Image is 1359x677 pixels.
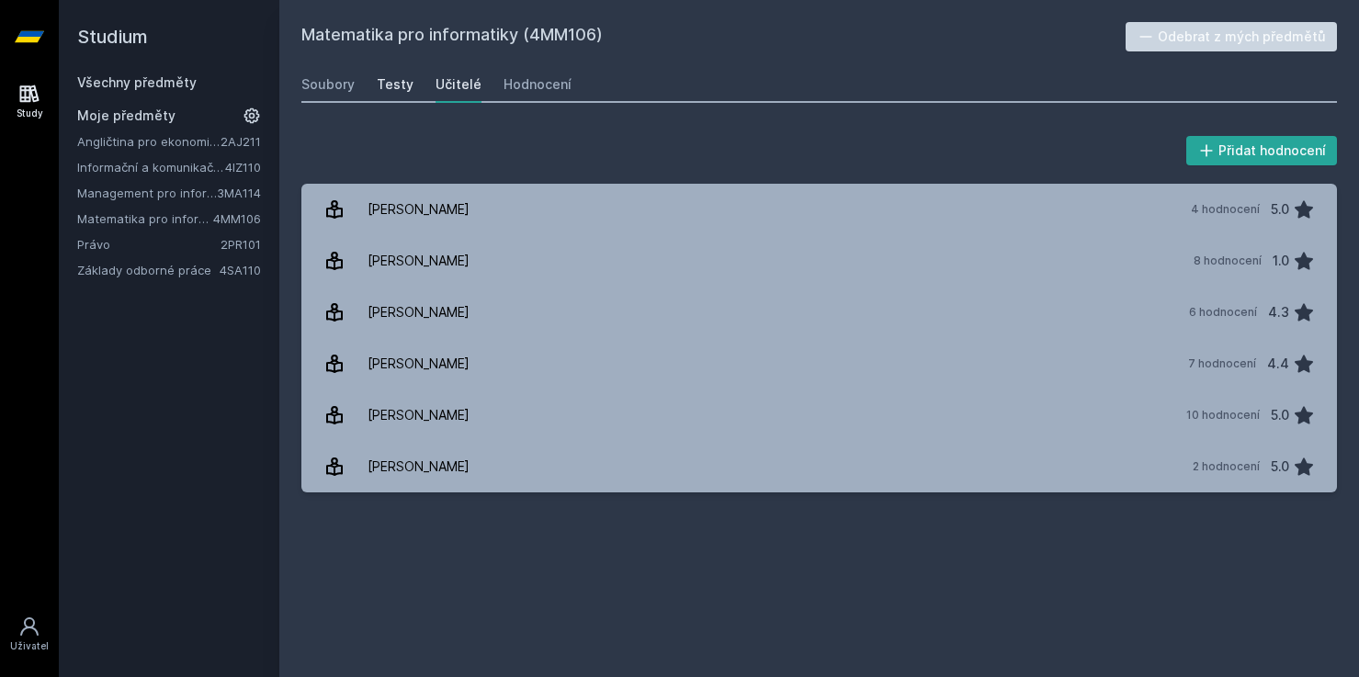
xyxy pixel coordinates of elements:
a: Angličtina pro ekonomická studia 1 (B2/C1) [77,132,221,151]
div: 1.0 [1273,243,1289,279]
a: [PERSON_NAME] 8 hodnocení 1.0 [301,235,1337,287]
div: [PERSON_NAME] [368,448,470,485]
div: 4.3 [1268,294,1289,331]
a: [PERSON_NAME] 2 hodnocení 5.0 [301,441,1337,492]
div: [PERSON_NAME] [368,397,470,434]
h2: Matematika pro informatiky (4MM106) [301,22,1126,51]
div: Učitelé [436,75,481,94]
div: 7 hodnocení [1188,356,1256,371]
div: Study [17,107,43,120]
a: 4MM106 [213,211,261,226]
a: Základy odborné práce [77,261,220,279]
div: 5.0 [1271,191,1289,228]
div: 6 hodnocení [1189,305,1257,320]
a: Všechny předměty [77,74,197,90]
div: Uživatel [10,639,49,653]
a: Testy [377,66,413,103]
button: Přidat hodnocení [1186,136,1338,165]
div: 5.0 [1271,397,1289,434]
div: [PERSON_NAME] [368,294,470,331]
a: Učitelé [436,66,481,103]
a: [PERSON_NAME] 7 hodnocení 4.4 [301,338,1337,389]
span: Moje předměty [77,107,176,125]
div: [PERSON_NAME] [368,345,470,382]
div: 8 hodnocení [1194,254,1262,268]
a: [PERSON_NAME] 6 hodnocení 4.3 [301,287,1337,338]
div: 4.4 [1267,345,1289,382]
a: 4IZ110 [225,160,261,175]
a: Informační a komunikační technologie [77,158,225,176]
div: [PERSON_NAME] [368,243,470,279]
a: Hodnocení [504,66,572,103]
a: 3MA114 [217,186,261,200]
div: Hodnocení [504,75,572,94]
a: Matematika pro informatiky [77,209,213,228]
div: Testy [377,75,413,94]
a: 2AJ211 [221,134,261,149]
div: [PERSON_NAME] [368,191,470,228]
a: [PERSON_NAME] 10 hodnocení 5.0 [301,389,1337,441]
a: Právo [77,235,221,254]
a: Management pro informatiky a statistiky [77,184,217,202]
div: 2 hodnocení [1193,459,1260,474]
a: Soubory [301,66,355,103]
a: 2PR101 [221,237,261,252]
a: [PERSON_NAME] 4 hodnocení 5.0 [301,184,1337,235]
a: Uživatel [4,606,55,662]
div: 4 hodnocení [1191,202,1260,217]
div: Soubory [301,75,355,94]
div: 5.0 [1271,448,1289,485]
a: 4SA110 [220,263,261,277]
button: Odebrat z mých předmětů [1126,22,1338,51]
a: Study [4,73,55,130]
div: 10 hodnocení [1186,408,1260,423]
